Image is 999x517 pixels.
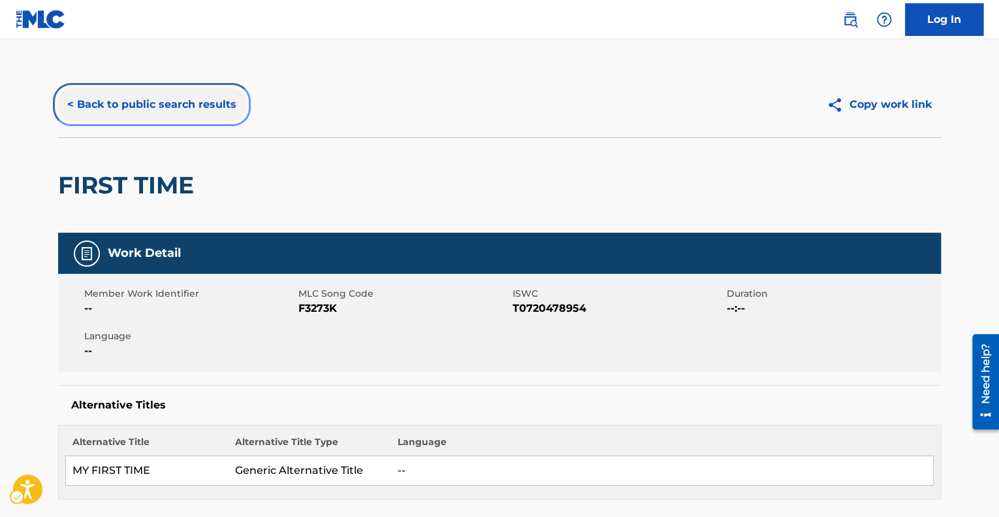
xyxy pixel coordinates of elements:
span: Language [84,329,295,343]
span: ISWC [513,287,723,301]
img: MLC Logo [16,10,66,29]
span: Member Work Identifier [84,287,295,301]
h5: Work Detail [108,246,181,261]
button: < Back to public search results [58,88,246,121]
th: Language [391,435,934,456]
img: help [876,12,892,27]
td: Generic Alternative Title [229,456,391,486]
span: MLC Song Code [298,287,509,301]
span: -- [84,301,295,316]
span: --:-- [727,301,938,316]
img: Copy work link [827,97,849,113]
button: Copy work link [817,88,941,121]
th: Alternative Title Type [229,435,391,456]
img: Work Detail [79,246,95,261]
iframe: Iframe | Resource Center [962,329,999,434]
img: search [842,12,858,27]
td: -- [391,456,934,486]
span: Duration [727,287,938,301]
td: MY FIRST TIME [66,456,229,486]
span: T0720478954 [513,301,723,316]
a: Log In [905,3,983,36]
h5: Alternative Titles [71,399,928,412]
th: Alternative Title [66,435,229,456]
h2: FIRST TIME [58,171,200,200]
span: F3273K [298,301,509,316]
span: -- [84,343,295,359]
